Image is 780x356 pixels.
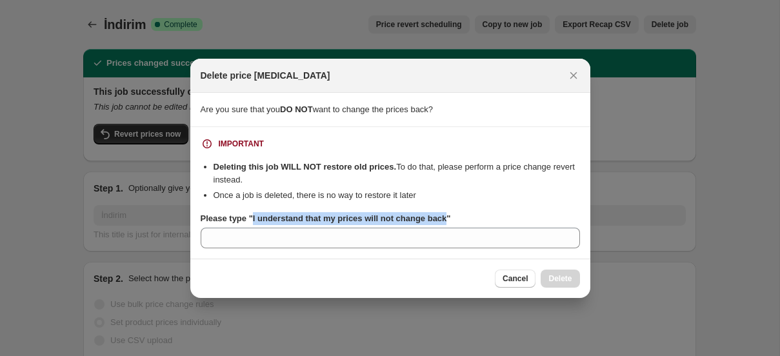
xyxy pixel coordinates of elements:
[214,162,397,172] b: Deleting this job WILL NOT restore old prices.
[201,69,330,82] h2: Delete price [MEDICAL_DATA]
[201,104,434,114] span: Are you sure that you want to change the prices back?
[214,189,580,202] li: Once a job is deleted, there is no way to restore it later
[280,104,313,114] b: DO NOT
[219,139,264,149] div: IMPORTANT
[503,273,528,284] span: Cancel
[214,161,580,186] li: To do that, please perform a price change revert instead.
[565,66,583,84] button: Close
[495,270,535,288] button: Cancel
[201,213,451,223] b: Please type "I understand that my prices will not change back"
